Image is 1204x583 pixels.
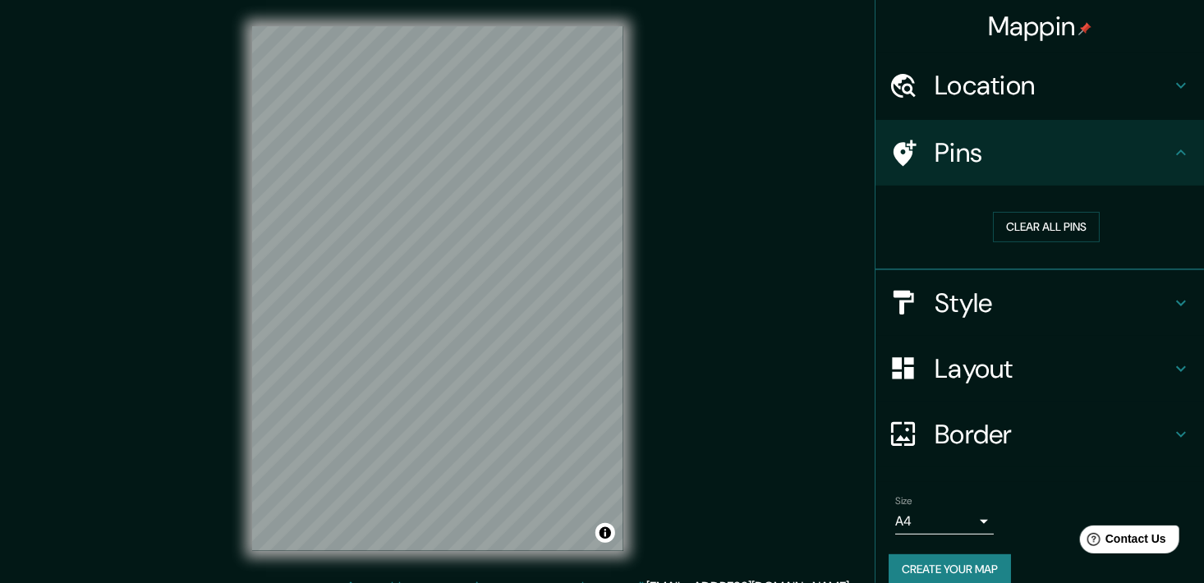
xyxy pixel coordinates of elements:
[1078,22,1091,35] img: pin-icon.png
[875,336,1204,402] div: Layout
[935,352,1171,385] h4: Layout
[935,418,1171,451] h4: Border
[993,212,1100,242] button: Clear all pins
[875,120,1204,186] div: Pins
[875,270,1204,336] div: Style
[988,10,1092,43] h4: Mappin
[935,69,1171,102] h4: Location
[1058,519,1186,565] iframe: Help widget launcher
[935,287,1171,319] h4: Style
[875,402,1204,467] div: Border
[935,136,1171,169] h4: Pins
[875,53,1204,118] div: Location
[595,523,615,543] button: Toggle attribution
[252,26,623,551] canvas: Map
[895,493,912,507] label: Size
[895,508,994,535] div: A4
